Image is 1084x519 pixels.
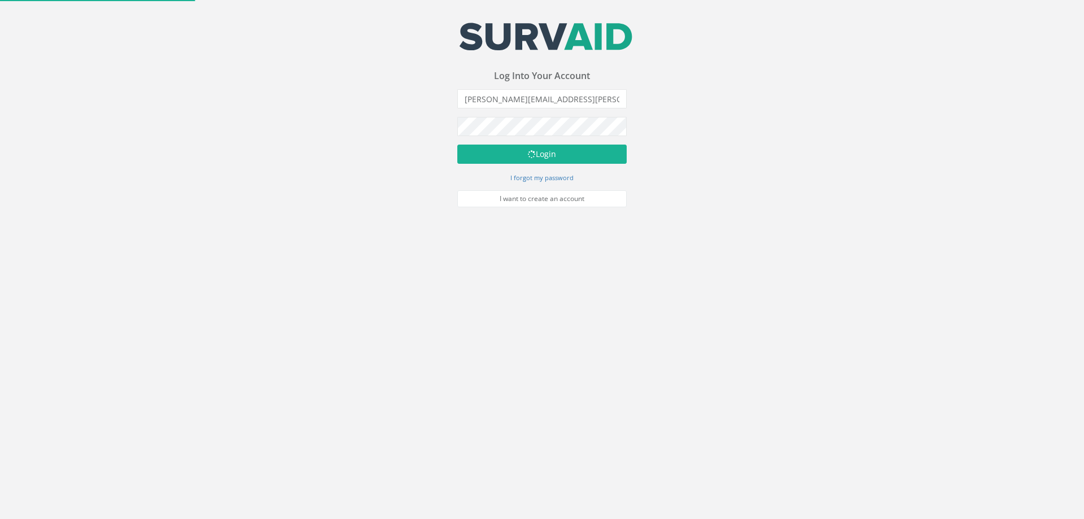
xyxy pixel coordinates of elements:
a: I want to create an account [457,190,627,207]
h3: Log Into Your Account [457,71,627,81]
button: Login [457,145,627,164]
a: I forgot my password [510,172,574,182]
input: Email [457,89,627,108]
small: I forgot my password [510,173,574,182]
